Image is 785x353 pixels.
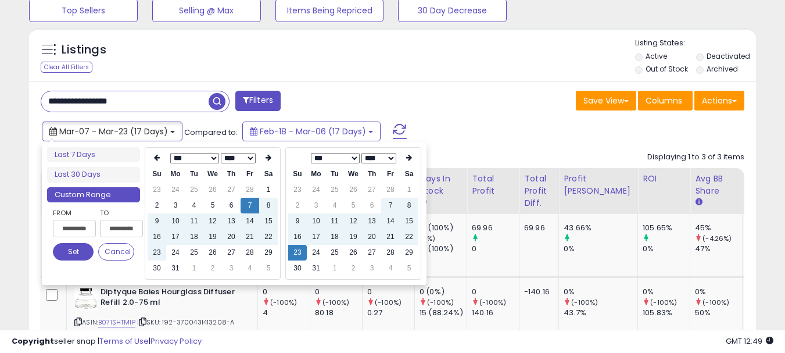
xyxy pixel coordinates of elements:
small: Days In Stock. [420,197,426,208]
button: Filters [235,91,281,111]
div: 0% [643,287,690,297]
td: 28 [381,245,400,261]
td: 28 [381,182,400,198]
label: From [53,207,94,219]
span: Columns [646,95,682,106]
label: Deactivated [707,51,750,61]
td: 26 [344,182,363,198]
td: 20 [222,229,241,245]
td: 1 [400,182,418,198]
td: 12 [344,213,363,229]
div: -140.16 [524,287,550,297]
td: 10 [166,213,185,229]
td: 27 [363,182,381,198]
div: Days In Stock [420,173,462,197]
img: 41gS1GUy1KL._SL40_.jpg [74,287,98,310]
th: Fr [381,166,400,182]
button: Feb-18 - Mar-06 (17 Days) [242,122,381,141]
label: Out of Stock [646,64,688,74]
td: 2 [288,198,307,213]
li: Custom Range [47,187,140,203]
button: Save View [576,91,636,110]
div: Profit [PERSON_NAME] [564,173,633,197]
button: Mar-07 - Mar-23 (17 Days) [42,122,182,141]
td: 3 [363,261,381,276]
td: 24 [307,245,325,261]
td: 5 [400,261,418,276]
div: 0% [564,244,637,254]
td: 27 [222,182,241,198]
div: 0 (0%) [420,287,467,297]
td: 2 [148,198,166,213]
td: 12 [203,213,222,229]
small: Avg BB Share. [695,197,702,208]
td: 18 [185,229,203,245]
div: 0 [315,287,362,297]
td: 16 [148,229,166,245]
td: 18 [325,229,344,245]
button: Actions [694,91,744,110]
td: 5 [259,261,278,276]
small: (-100%) [571,298,598,307]
div: 17 (100%) [420,223,467,233]
td: 31 [307,261,325,276]
td: 24 [307,182,325,198]
th: Su [288,166,307,182]
td: 4 [381,261,400,276]
td: 2 [344,261,363,276]
small: (-100%) [427,298,454,307]
div: 140.16 [472,308,519,318]
div: 4 [263,308,310,318]
td: 6 [222,198,241,213]
td: 17 [166,229,185,245]
small: (-100%) [322,298,349,307]
div: 69.96 [524,223,550,233]
small: (0%) [420,234,436,243]
td: 15 [400,213,418,229]
td: 25 [325,182,344,198]
td: 22 [400,229,418,245]
li: Last 7 Days [47,147,140,163]
small: (-100%) [702,298,729,307]
div: 45% [695,223,742,233]
td: 6 [363,198,381,213]
td: 25 [325,245,344,261]
label: Active [646,51,667,61]
div: 0.27 [367,308,414,318]
div: 69.96 [472,223,519,233]
small: (-100%) [479,298,506,307]
div: Total Profit [472,173,514,197]
th: Tu [325,166,344,182]
td: 23 [148,245,166,261]
td: 21 [381,229,400,245]
td: 1 [325,261,344,276]
td: 9 [288,213,307,229]
td: 19 [203,229,222,245]
button: Columns [638,91,693,110]
a: Terms of Use [99,336,149,347]
span: Mar-07 - Mar-23 (17 Days) [59,126,168,137]
td: 13 [222,213,241,229]
td: 5 [344,198,363,213]
strong: Copyright [12,336,54,347]
div: 105.83% [643,308,690,318]
div: Total Profit Diff. [524,173,554,209]
td: 24 [166,182,185,198]
a: B071SHTM1P [98,318,135,327]
div: 43.7% [564,308,637,318]
td: 17 [307,229,325,245]
td: 29 [259,245,278,261]
td: 23 [288,182,307,198]
td: 8 [259,198,278,213]
td: 2 [203,261,222,276]
td: 27 [363,245,381,261]
td: 25 [185,182,203,198]
small: (-100%) [375,298,402,307]
td: 26 [203,245,222,261]
td: 11 [325,213,344,229]
th: We [203,166,222,182]
span: 2025-09-10 12:49 GMT [726,336,773,347]
label: To [100,207,134,219]
td: 4 [325,198,344,213]
td: 30 [148,261,166,276]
